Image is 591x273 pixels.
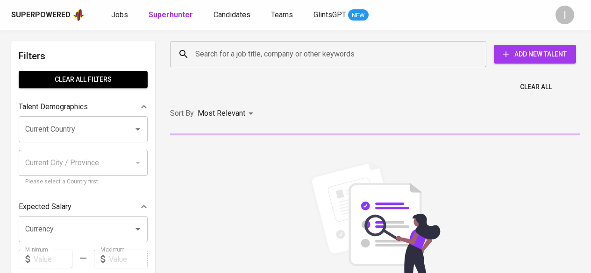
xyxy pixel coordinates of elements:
p: Sort By [170,108,194,119]
p: Please select a Country first [25,177,141,187]
span: Clear All [520,81,552,93]
a: Candidates [214,9,252,21]
p: Talent Demographics [19,101,88,112]
a: Superhunter [149,9,195,21]
button: Open [131,223,144,236]
input: Value [34,250,72,268]
span: NEW [348,11,369,20]
div: Talent Demographics [19,98,148,116]
button: Clear All filters [19,71,148,88]
span: Clear All filters [26,74,140,85]
a: Teams [271,9,295,21]
div: Superpowered [11,10,71,21]
input: Value [109,250,148,268]
span: Candidates [214,10,250,19]
div: Expected Salary [19,197,148,216]
span: Add New Talent [501,49,569,60]
button: Open [131,123,144,136]
p: Most Relevant [198,108,245,119]
b: Superhunter [149,10,193,19]
button: Clear All [516,78,555,96]
a: Jobs [111,9,130,21]
h6: Filters [19,49,148,63]
span: GlintsGPT [313,10,346,19]
a: Superpoweredapp logo [11,8,85,22]
span: Teams [271,10,293,19]
div: I [555,6,574,24]
p: Expected Salary [19,201,71,212]
div: Most Relevant [198,105,256,122]
a: GlintsGPT NEW [313,9,369,21]
img: app logo [72,8,85,22]
button: Add New Talent [494,45,576,63]
span: Jobs [111,10,128,19]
